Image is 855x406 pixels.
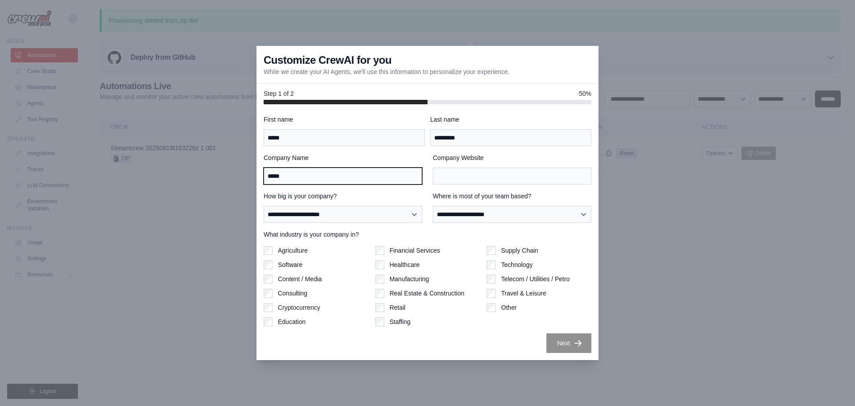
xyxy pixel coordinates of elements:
[433,192,591,201] label: Where is most of your team based?
[278,275,322,283] label: Content / Media
[264,53,391,67] h3: Customize CrewAI for you
[390,246,440,255] label: Financial Services
[390,260,420,269] label: Healthcare
[390,317,411,326] label: Staffing
[433,153,591,162] label: Company Website
[264,230,591,239] label: What industry is your company in?
[264,192,422,201] label: How big is your company?
[546,333,591,353] button: Next
[264,153,422,162] label: Company Name
[278,317,305,326] label: Education
[390,275,429,283] label: Manufacturing
[390,289,464,298] label: Real Estate & Construction
[278,289,307,298] label: Consulting
[501,289,546,298] label: Travel & Leisure
[278,303,320,312] label: Cryptocurrency
[430,115,591,124] label: Last name
[278,246,308,255] label: Agriculture
[501,260,533,269] label: Technology
[501,303,517,312] label: Other
[390,303,406,312] label: Retail
[264,115,425,124] label: First name
[264,89,294,98] span: Step 1 of 2
[501,275,570,283] label: Telecom / Utilities / Petro
[501,246,538,255] label: Supply Chain
[264,67,509,76] p: While we create your AI Agents, we'll use this information to personalize your experience.
[579,89,591,98] span: 50%
[278,260,302,269] label: Software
